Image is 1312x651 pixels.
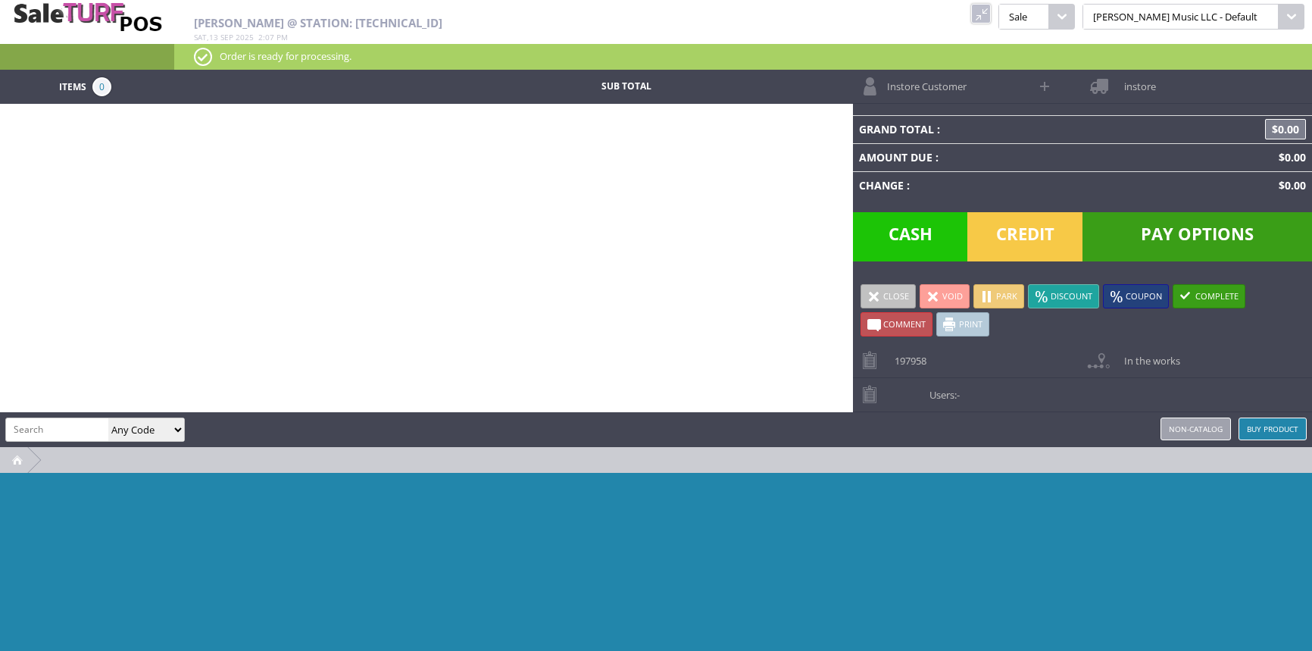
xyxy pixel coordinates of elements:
[998,4,1048,30] span: Sale
[920,284,970,308] a: Void
[1173,284,1245,308] a: Complete
[1117,344,1180,368] span: In the works
[853,143,1139,171] td: Amount Due :
[1082,212,1312,261] span: Pay Options
[853,212,968,261] span: Cash
[511,77,742,96] td: Sub Total
[276,32,288,42] span: pm
[194,48,1292,64] p: Order is ready for processing.
[883,318,926,330] span: Comment
[1273,150,1306,164] span: $0.00
[194,32,207,42] span: Sat
[1160,418,1231,440] a: Non-catalog
[967,212,1082,261] span: Credit
[1028,284,1099,308] a: Discount
[1103,284,1169,308] a: Coupon
[220,32,233,42] span: Sep
[936,312,989,336] a: Print
[957,388,960,402] span: -
[209,32,218,42] span: 13
[194,32,288,42] span: , :
[92,77,111,96] span: 0
[853,115,1139,143] td: Grand Total :
[973,284,1024,308] a: Park
[236,32,254,42] span: 2025
[1239,418,1307,440] a: Buy Product
[887,344,926,368] span: 197958
[1273,178,1306,192] span: $0.00
[879,70,967,93] span: Instore Customer
[861,284,916,308] a: Close
[922,378,960,402] span: Users:
[258,32,263,42] span: 2
[1082,4,1279,30] span: [PERSON_NAME] Music LLC - Default
[6,418,108,440] input: Search
[194,17,850,30] h2: [PERSON_NAME] @ Station: [TECHNICAL_ID]
[265,32,274,42] span: 07
[1265,119,1306,139] span: $0.00
[853,171,1139,199] td: Change :
[1117,70,1156,93] span: instore
[59,77,86,94] span: Items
